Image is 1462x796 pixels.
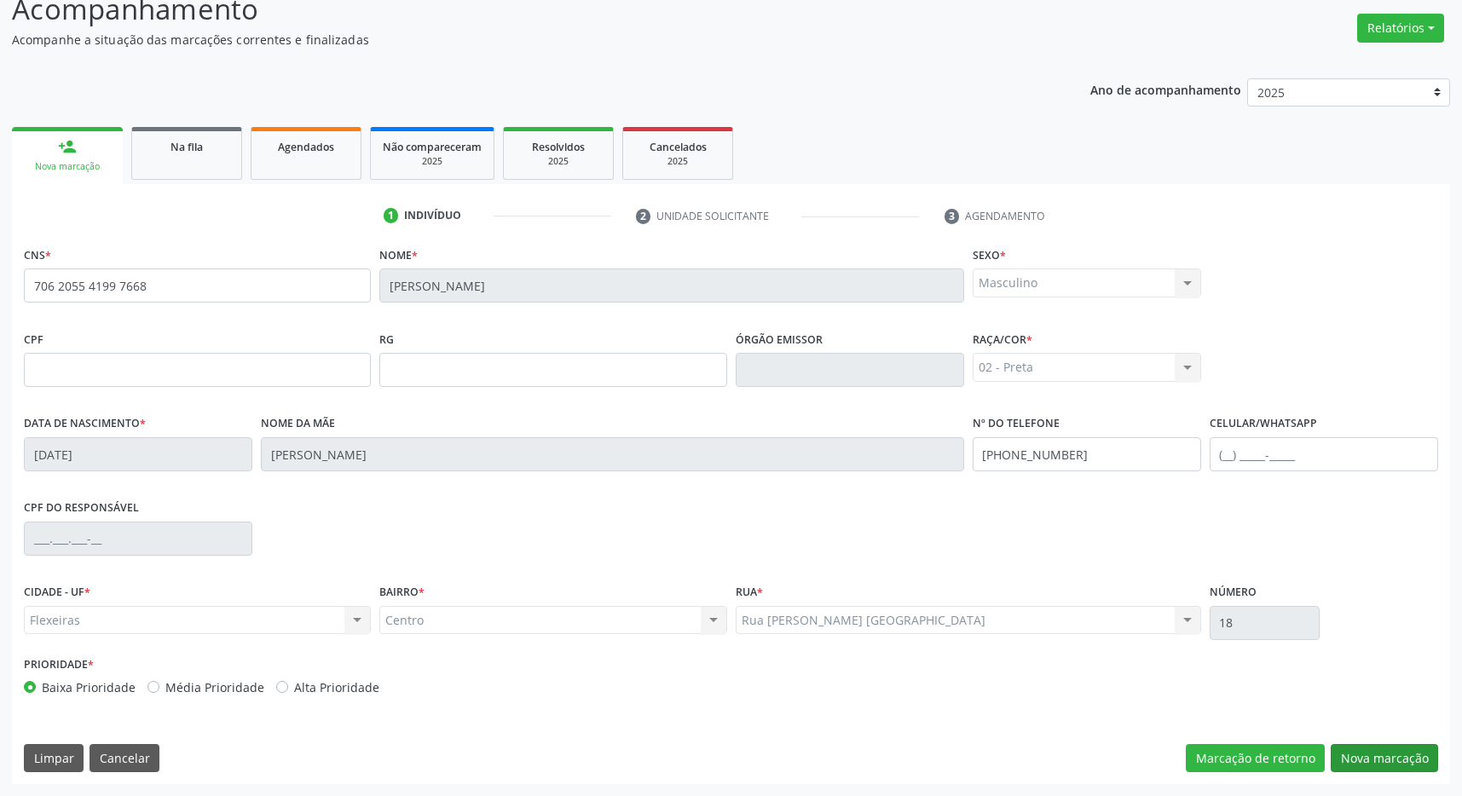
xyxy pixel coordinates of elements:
[90,744,159,773] button: Cancelar
[42,678,136,696] label: Baixa Prioridade
[294,678,379,696] label: Alta Prioridade
[1331,744,1438,773] button: Nova marcação
[24,242,51,268] label: CNS
[24,744,84,773] button: Limpar
[650,140,707,154] span: Cancelados
[24,326,43,353] label: CPF
[736,580,763,606] label: Rua
[165,678,264,696] label: Média Prioridade
[736,326,823,353] label: Órgão emissor
[379,580,425,606] label: BAIRRO
[404,208,461,223] div: Indivíduo
[973,242,1006,268] label: Sexo
[170,140,203,154] span: Na fila
[1357,14,1444,43] button: Relatórios
[24,652,94,678] label: Prioridade
[973,437,1201,471] input: (__) _____-_____
[12,31,1019,49] p: Acompanhe a situação das marcações correntes e finalizadas
[58,137,77,156] div: person_add
[973,326,1032,353] label: Raça/cor
[532,140,585,154] span: Resolvidos
[383,140,482,154] span: Não compareceram
[383,155,482,168] div: 2025
[1090,78,1241,100] p: Ano de acompanhamento
[261,411,335,437] label: Nome da mãe
[635,155,720,168] div: 2025
[379,242,418,268] label: Nome
[24,495,139,522] label: CPF do responsável
[1210,411,1317,437] label: Celular/WhatsApp
[1210,437,1438,471] input: (__) _____-_____
[24,411,146,437] label: Data de nascimento
[24,160,111,173] div: Nova marcação
[516,155,601,168] div: 2025
[384,208,399,223] div: 1
[1186,744,1325,773] button: Marcação de retorno
[24,522,252,556] input: ___.___.___-__
[379,326,394,353] label: RG
[973,411,1060,437] label: Nº do Telefone
[278,140,334,154] span: Agendados
[24,437,252,471] input: __/__/____
[1210,580,1257,606] label: Número
[24,580,90,606] label: CIDADE - UF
